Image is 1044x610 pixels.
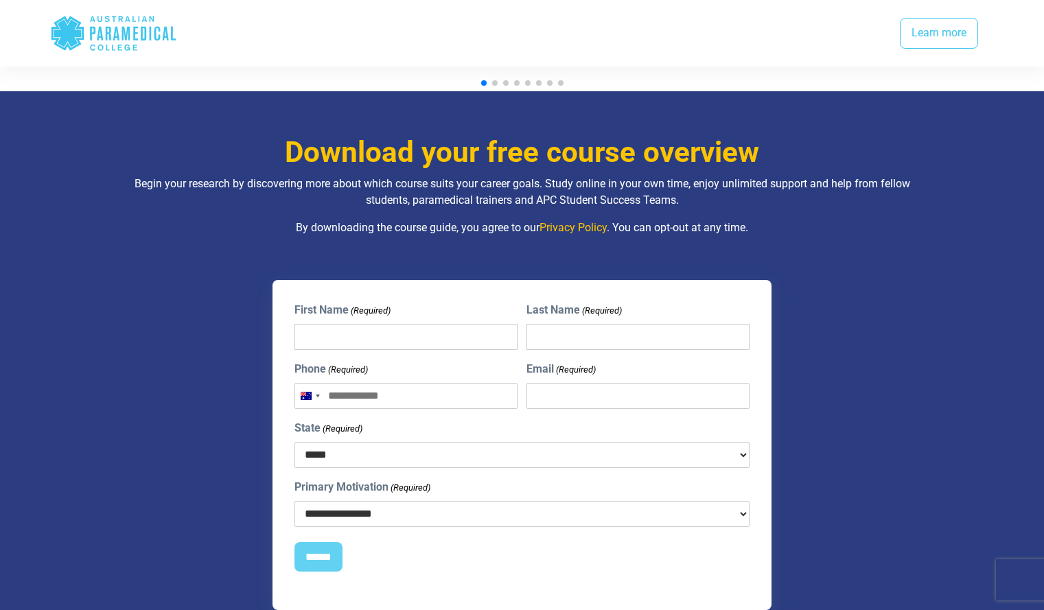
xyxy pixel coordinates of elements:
p: Begin your research by discovering more about which course suits your career goals. Study online ... [121,176,924,209]
p: By downloading the course guide, you agree to our . You can opt-out at any time. [121,220,924,236]
button: Selected country [295,384,324,408]
span: Go to slide 3 [503,80,509,86]
span: (Required) [349,304,391,318]
span: (Required) [327,363,368,377]
a: Privacy Policy [540,221,607,234]
span: Go to slide 8 [558,80,564,86]
label: State [294,420,362,436]
span: (Required) [581,304,623,318]
label: Last Name [526,302,622,318]
span: Go to slide 4 [514,80,520,86]
span: (Required) [321,422,362,436]
div: Australian Paramedical College [50,11,177,56]
a: Learn more [900,18,978,49]
span: (Required) [389,481,430,495]
span: Go to slide 1 [481,80,487,86]
span: Go to slide 2 [492,80,498,86]
label: Email [526,361,596,377]
span: Go to slide 7 [547,80,553,86]
label: Phone [294,361,368,377]
h3: Download your free course overview [121,135,924,170]
span: (Required) [555,363,596,377]
label: First Name [294,302,391,318]
label: Primary Motivation [294,479,430,495]
span: Go to slide 6 [536,80,542,86]
span: Go to slide 5 [525,80,531,86]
